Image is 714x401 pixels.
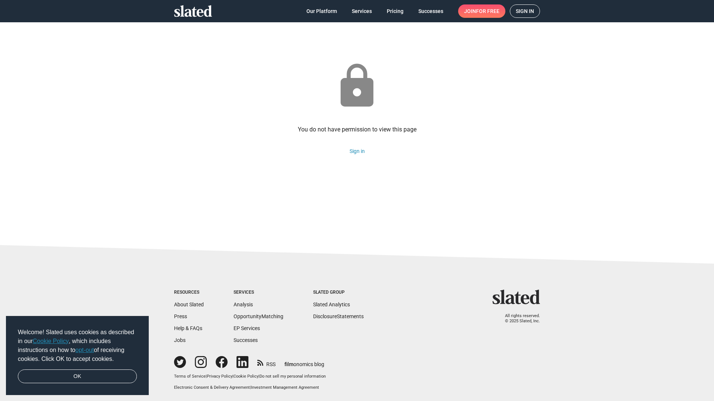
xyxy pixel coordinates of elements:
[258,374,260,379] span: |
[300,4,343,18] a: Our Platform
[476,4,499,18] span: for free
[174,374,206,379] a: Terms of Service
[174,313,187,319] a: Press
[234,313,283,319] a: OpportunityMatching
[234,325,260,331] a: EP Services
[257,356,276,368] a: RSS
[207,374,232,379] a: Privacy Policy
[174,301,204,307] a: About Slated
[352,4,372,18] span: Services
[250,385,251,390] span: |
[18,328,137,363] span: Welcome! Slated uses cookies as described in our , which includes instructions on how to of recei...
[418,4,443,18] span: Successes
[75,347,94,353] a: opt-out
[174,337,186,343] a: Jobs
[313,313,364,319] a: DisclosureStatements
[412,4,449,18] a: Successes
[284,361,293,367] span: film
[174,290,204,296] div: Resources
[6,316,149,395] div: cookieconsent
[234,290,283,296] div: Services
[251,385,319,390] a: Investment Management Agreement
[232,374,234,379] span: |
[18,369,137,384] a: dismiss cookie message
[350,148,365,154] a: Sign in
[381,4,409,18] a: Pricing
[33,338,69,344] a: Cookie Policy
[346,4,378,18] a: Services
[284,355,324,368] a: filmonomics blog
[260,374,326,379] button: Do not sell my personal information
[458,4,505,18] a: Joinfor free
[313,290,364,296] div: Slated Group
[332,62,382,111] mat-icon: lock
[510,4,540,18] a: Sign in
[306,4,337,18] span: Our Platform
[298,125,416,133] div: You do not have permission to view this page
[234,374,258,379] a: Cookie Policy
[234,301,253,307] a: Analysis
[174,385,250,390] a: Electronic Consent & Delivery Agreement
[516,5,534,17] span: Sign in
[497,313,540,324] p: All rights reserved. © 2025 Slated, Inc.
[387,4,403,18] span: Pricing
[234,337,258,343] a: Successes
[206,374,207,379] span: |
[174,325,202,331] a: Help & FAQs
[313,301,350,307] a: Slated Analytics
[464,4,499,18] span: Join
